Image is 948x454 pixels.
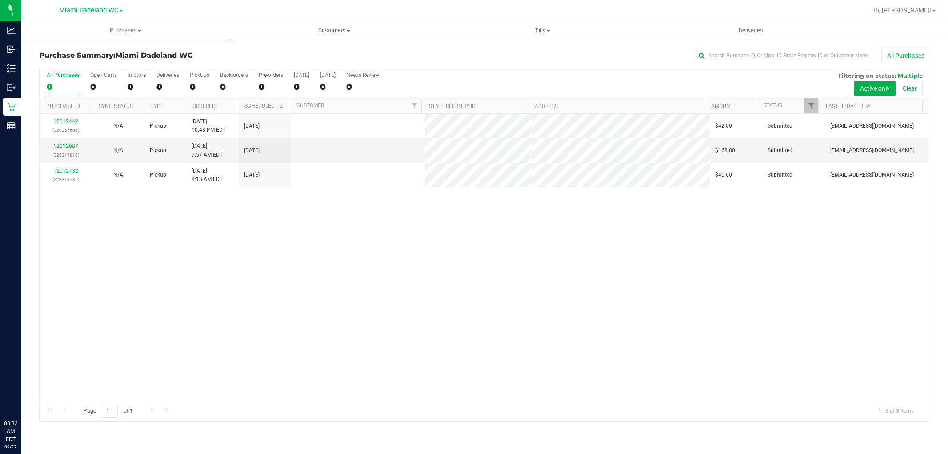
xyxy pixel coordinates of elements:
a: 12012442 [53,118,78,125]
div: Pre-orders [259,72,283,78]
button: N/A [113,171,123,179]
div: PickUps [190,72,209,78]
a: Customer [296,102,324,108]
a: Type [151,103,164,109]
h3: Purchase Summary: [39,52,336,60]
span: $40.60 [715,171,732,179]
span: [EMAIL_ADDRESS][DOMAIN_NAME] [830,171,914,179]
inline-svg: Retail [7,102,16,111]
span: [DATE] [244,146,260,155]
span: [DATE] [244,171,260,179]
span: Not Applicable [113,147,123,153]
iframe: Resource center [9,383,36,410]
span: 1 - 3 of 3 items [871,404,921,417]
inline-svg: Inbound [7,45,16,54]
div: 0 [156,82,179,92]
input: 1 [102,404,118,418]
span: Not Applicable [113,123,123,129]
span: Tills [439,27,646,35]
inline-svg: Inventory [7,64,16,73]
a: Purchases [21,21,230,40]
a: 12012732 [53,168,78,174]
span: Hi, [PERSON_NAME]! [873,7,931,14]
p: (328314735) [45,175,87,184]
div: [DATE] [320,72,336,78]
p: (328255606) [45,126,87,134]
a: Status [763,102,782,108]
a: Last Updated By [826,103,871,109]
a: Ordered [192,103,216,109]
div: 0 [190,82,209,92]
button: Active only [854,81,896,96]
span: Pickup [150,146,166,155]
div: 0 [259,82,283,92]
span: Submitted [768,146,792,155]
div: 0 [128,82,146,92]
span: [DATE] 10:48 PM EDT [192,117,226,134]
span: Deliveries [727,27,775,35]
iframe: Resource center unread badge [26,382,37,392]
div: 0 [90,82,117,92]
span: Customers [230,27,438,35]
th: Address [528,98,704,114]
div: In Store [128,72,146,78]
a: Filter [804,98,818,113]
p: 09/27 [4,443,17,450]
span: Page of 1 [76,404,140,418]
a: Sync Status [99,103,133,109]
span: Purchases [21,27,230,35]
div: Back-orders [220,72,248,78]
div: Needs Review [346,72,379,78]
span: [DATE] [244,122,260,130]
span: [EMAIL_ADDRESS][DOMAIN_NAME] [830,122,914,130]
div: 0 [294,82,309,92]
button: Clear [897,81,923,96]
button: N/A [113,146,123,155]
div: [DATE] [294,72,309,78]
a: Deliveries [647,21,855,40]
span: Submitted [768,122,792,130]
p: (328311810) [45,151,87,159]
p: 08:32 AM EDT [4,419,17,443]
inline-svg: Analytics [7,26,16,35]
span: [EMAIL_ADDRESS][DOMAIN_NAME] [830,146,914,155]
span: Pickup [150,122,166,130]
a: 12012687 [53,143,78,149]
button: All Purchases [881,48,930,63]
a: Customers [230,21,438,40]
div: Deliveries [156,72,179,78]
span: $42.00 [715,122,732,130]
span: $168.00 [715,146,735,155]
a: Purchase ID [46,103,80,109]
input: Search Purchase ID, Original ID, State Registry ID or Customer Name... [695,49,872,62]
span: Multiple [898,72,923,79]
a: State Registry ID [429,103,476,109]
a: Scheduled [244,103,285,109]
div: 0 [47,82,80,92]
div: Open Carts [90,72,117,78]
span: [DATE] 8:13 AM EDT [192,167,223,184]
a: Amount [711,103,733,109]
span: Pickup [150,171,166,179]
a: Filter [407,98,421,113]
span: Submitted [768,171,792,179]
span: Not Applicable [113,172,123,178]
span: [DATE] 7:57 AM EDT [192,142,223,159]
div: 0 [346,82,379,92]
div: 0 [220,82,248,92]
a: Tills [438,21,647,40]
span: Miami Dadeland WC [116,51,193,60]
button: N/A [113,122,123,130]
inline-svg: Outbound [7,83,16,92]
div: All Purchases [47,72,80,78]
inline-svg: Reports [7,121,16,130]
span: Miami Dadeland WC [59,7,118,14]
span: Filtering on status: [838,72,896,79]
div: 0 [320,82,336,92]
